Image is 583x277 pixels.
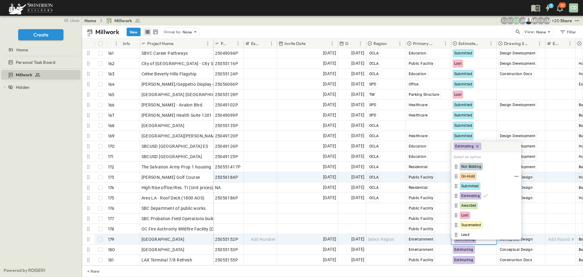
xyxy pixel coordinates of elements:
[108,195,114,201] p: 175
[351,91,364,98] span: [DATE]
[351,236,364,243] span: [DATE]
[323,236,336,243] span: [DATE]
[215,61,238,67] span: 25055116P
[141,174,200,180] span: [PERSON_NAME] Golf Course
[251,236,276,242] span: Add Number
[455,144,474,149] span: Estimating
[507,17,514,24] div: Gerrad Gerber (gerrad.gerber@swinerton.com)
[141,226,273,232] span: OC Fire Authrority Wildfire Facility [DATE] may not rebid INTERNAL
[409,92,439,97] span: Parking Structure
[559,29,577,35] div: Filter
[369,61,379,66] span: OCLA
[323,163,336,170] span: [DATE]
[215,174,238,180] span: 25056184P
[369,82,377,86] span: SPD
[108,205,114,211] p: 176
[108,216,114,222] p: 177
[141,185,213,191] span: High Rise office/Res. TI (Unit prices)
[141,257,193,263] span: LAX Terminal 7/8 Refresh
[351,112,364,119] span: [DATE]
[369,154,379,159] span: OCLA
[251,40,260,47] p: Estimate Number
[141,143,208,149] span: SBCUSD [GEOGRAPHIC_DATA] ES
[215,164,241,170] span: 250551417P
[500,51,536,55] span: Design Development
[454,72,472,76] span: Submitted
[113,40,120,47] button: Menu
[228,40,234,47] button: Sort
[500,248,533,252] span: Conceptual Design
[351,174,364,181] span: [DATE]
[106,18,141,24] a: Millwork
[215,102,238,108] span: 25049102P
[531,17,538,24] div: Madison Pagdilao (madison.pagdilao@swinerton.com)
[553,40,558,47] p: Estimate Round
[61,16,80,24] button: close
[127,28,141,36] button: New
[519,17,526,24] div: Joshua Russell (joshua.russell@swinerton.com)
[147,40,173,47] p: Project Name
[500,237,533,241] span: Conceptual Design
[560,18,572,24] div: Share
[369,72,379,76] span: OCLA
[409,196,434,200] span: Public Facility
[452,231,520,238] div: Lead
[351,60,364,67] span: [DATE]
[164,29,181,35] p: Group by:
[551,3,552,8] h6: 1
[452,192,520,199] div: Estimating
[566,40,574,47] button: Menu
[204,40,211,47] button: Menu
[487,40,495,47] button: Menu
[18,29,63,40] button: Create
[351,81,364,88] span: [DATE]
[108,81,115,87] p: 164
[388,40,395,47] button: Sort
[141,247,185,253] span: [GEOGRAPHIC_DATA]
[557,28,578,36] button: Filter
[369,92,375,97] span: TM
[182,29,192,35] p: None
[108,143,115,149] p: 170
[108,112,114,118] p: 167
[108,61,115,67] p: 162
[543,17,551,24] div: Jonathan M. Hansen (johansen@swinerton.com)
[357,40,364,47] button: Menu
[108,71,115,77] p: 163
[504,40,528,47] p: Drawing Status
[525,17,532,24] img: Brandon Norcutt (brandon.norcutt@swinerton.com)
[141,71,197,77] span: Celine Beverly Hills Flagship
[461,174,475,179] span: On-Hold
[536,29,546,35] p: None
[409,113,428,117] span: Healthcare
[461,213,469,218] span: Lost
[323,256,336,263] span: [DATE]
[500,103,536,107] span: Design Development
[215,257,238,263] span: 25055155P
[461,223,481,227] span: Superseded
[215,81,238,87] span: 25056066P
[215,195,238,201] span: 25056186P
[350,40,357,47] button: Sort
[409,206,434,210] span: Public Facility
[351,122,364,129] span: [DATE]
[369,134,379,138] span: OCLA
[442,40,449,47] button: Menu
[409,134,428,138] span: Healthcare
[323,132,336,139] span: [DATE]
[215,71,238,77] span: 25055124P
[500,134,536,138] span: Design Development
[84,18,96,24] a: Home
[107,39,122,48] div: #
[409,216,434,221] span: Public Facility
[513,17,520,24] div: Christopher Detar (christopher.detar@swinerton.com)
[351,70,364,77] span: [DATE]
[16,84,29,90] span: Hidden
[323,101,336,108] span: [DATE]
[409,51,427,55] span: Education
[1,58,79,67] a: Personal Task Board
[141,112,212,118] span: [PERSON_NAME] Health Suite 1201
[108,92,115,98] p: 165
[454,103,472,107] span: Submitted
[373,40,387,47] p: Region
